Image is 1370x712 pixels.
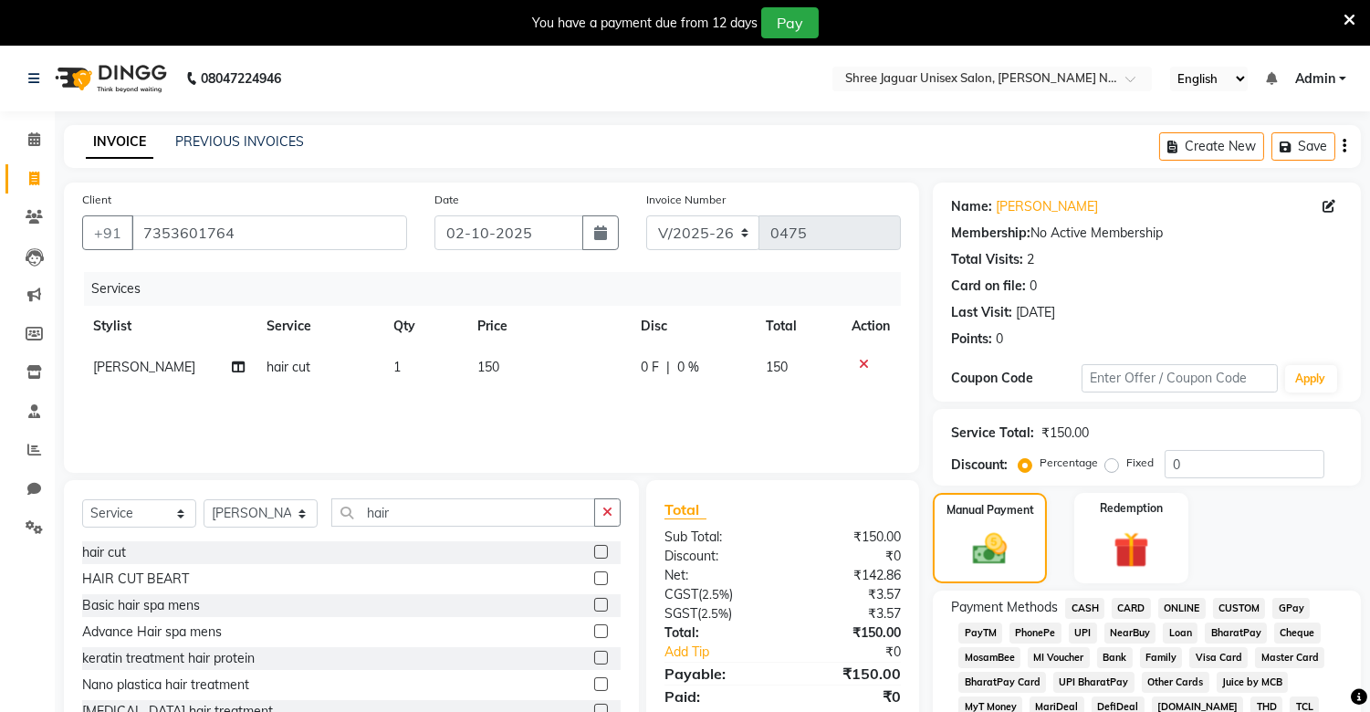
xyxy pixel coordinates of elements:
[82,649,255,668] div: keratin treatment hair protein
[951,598,1058,617] span: Payment Methods
[702,587,729,602] span: 2.5%
[951,424,1034,443] div: Service Total:
[651,566,783,585] div: Net:
[82,623,222,642] div: Advance Hair spa mens
[841,306,901,347] th: Action
[761,7,819,38] button: Pay
[651,604,783,623] div: ( )
[1142,672,1209,693] span: Other Cards
[701,606,728,621] span: 2.5%
[783,585,915,604] div: ₹3.57
[1255,647,1324,668] span: Master Card
[201,53,281,104] b: 08047224946
[1217,672,1289,693] span: Juice by MCB
[1027,250,1034,269] div: 2
[1053,672,1135,693] span: UPI BharatPay
[996,197,1098,216] a: [PERSON_NAME]
[630,306,755,347] th: Disc
[783,663,915,685] div: ₹150.00
[466,306,630,347] th: Price
[82,596,200,615] div: Basic hair spa mens
[1140,647,1183,668] span: Family
[651,585,783,604] div: ( )
[1104,623,1156,644] span: NearBuy
[331,498,595,527] input: Search or Scan
[958,623,1002,644] span: PayTM
[82,192,111,208] label: Client
[951,330,992,349] div: Points:
[1030,277,1037,296] div: 0
[1028,647,1090,668] span: MI Voucher
[666,358,670,377] span: |
[958,647,1020,668] span: MosamBee
[951,250,1023,269] div: Total Visits:
[434,192,459,208] label: Date
[1272,598,1310,619] span: GPay
[1274,623,1321,644] span: Cheque
[1189,647,1248,668] span: Visa Card
[783,623,915,643] div: ₹150.00
[783,566,915,585] div: ₹142.86
[1213,598,1266,619] span: CUSTOM
[651,528,783,547] div: Sub Total:
[1016,303,1055,322] div: [DATE]
[664,586,698,602] span: CGST
[84,272,915,306] div: Services
[1103,528,1160,572] img: _gift.svg
[1159,132,1264,161] button: Create New
[756,306,842,347] th: Total
[1158,598,1206,619] span: ONLINE
[677,358,699,377] span: 0 %
[82,570,189,589] div: HAIR CUT BEART
[651,623,783,643] div: Total:
[382,306,466,347] th: Qty
[532,14,758,33] div: You have a payment due from 12 days
[767,359,789,375] span: 150
[664,500,706,519] span: Total
[783,686,915,707] div: ₹0
[962,529,1017,569] img: _cash.svg
[1040,455,1098,471] label: Percentage
[951,277,1026,296] div: Card on file:
[86,126,153,159] a: INVOICE
[951,369,1082,388] div: Coupon Code
[1126,455,1154,471] label: Fixed
[256,306,383,347] th: Service
[1112,598,1151,619] span: CARD
[951,303,1012,322] div: Last Visit:
[946,502,1034,518] label: Manual Payment
[805,643,915,662] div: ₹0
[1285,365,1337,393] button: Apply
[267,359,311,375] span: hair cut
[951,224,1030,243] div: Membership:
[996,330,1003,349] div: 0
[1100,500,1163,517] label: Redemption
[651,663,783,685] div: Payable:
[393,359,401,375] span: 1
[951,455,1008,475] div: Discount:
[477,359,499,375] span: 150
[1097,647,1133,668] span: Bank
[664,605,697,622] span: SGST
[651,686,783,707] div: Paid:
[175,133,304,150] a: PREVIOUS INVOICES
[82,215,133,250] button: +91
[1295,69,1335,89] span: Admin
[783,547,915,566] div: ₹0
[93,359,195,375] span: [PERSON_NAME]
[646,192,726,208] label: Invoice Number
[1205,623,1267,644] span: BharatPay
[1065,598,1104,619] span: CASH
[951,224,1343,243] div: No Active Membership
[1009,623,1061,644] span: PhonePe
[1041,424,1089,443] div: ₹150.00
[82,543,126,562] div: hair cut
[1163,623,1197,644] span: Loan
[641,358,659,377] span: 0 F
[47,53,172,104] img: logo
[1271,132,1335,161] button: Save
[1069,623,1097,644] span: UPI
[82,675,249,695] div: Nano plastica hair treatment
[958,672,1046,693] span: BharatPay Card
[82,306,256,347] th: Stylist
